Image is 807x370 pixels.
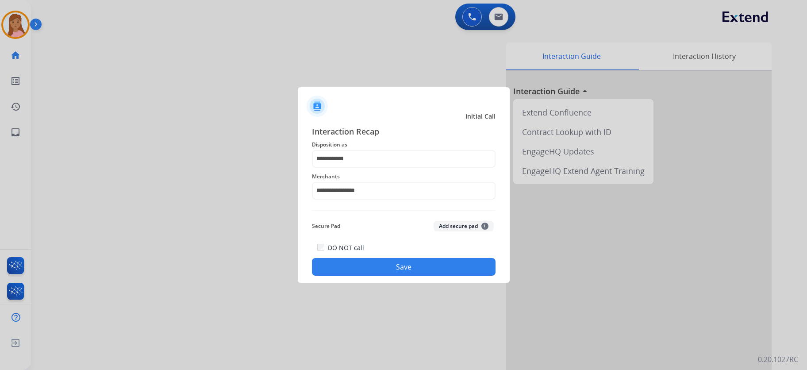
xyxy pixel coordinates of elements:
[312,258,496,276] button: Save
[312,139,496,150] span: Disposition as
[328,243,364,252] label: DO NOT call
[465,112,496,121] span: Initial Call
[434,221,494,231] button: Add secure pad+
[312,125,496,139] span: Interaction Recap
[312,171,496,182] span: Merchants
[312,210,496,211] img: contact-recap-line.svg
[758,354,798,365] p: 0.20.1027RC
[312,221,340,231] span: Secure Pad
[481,223,488,230] span: +
[307,96,328,117] img: contactIcon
